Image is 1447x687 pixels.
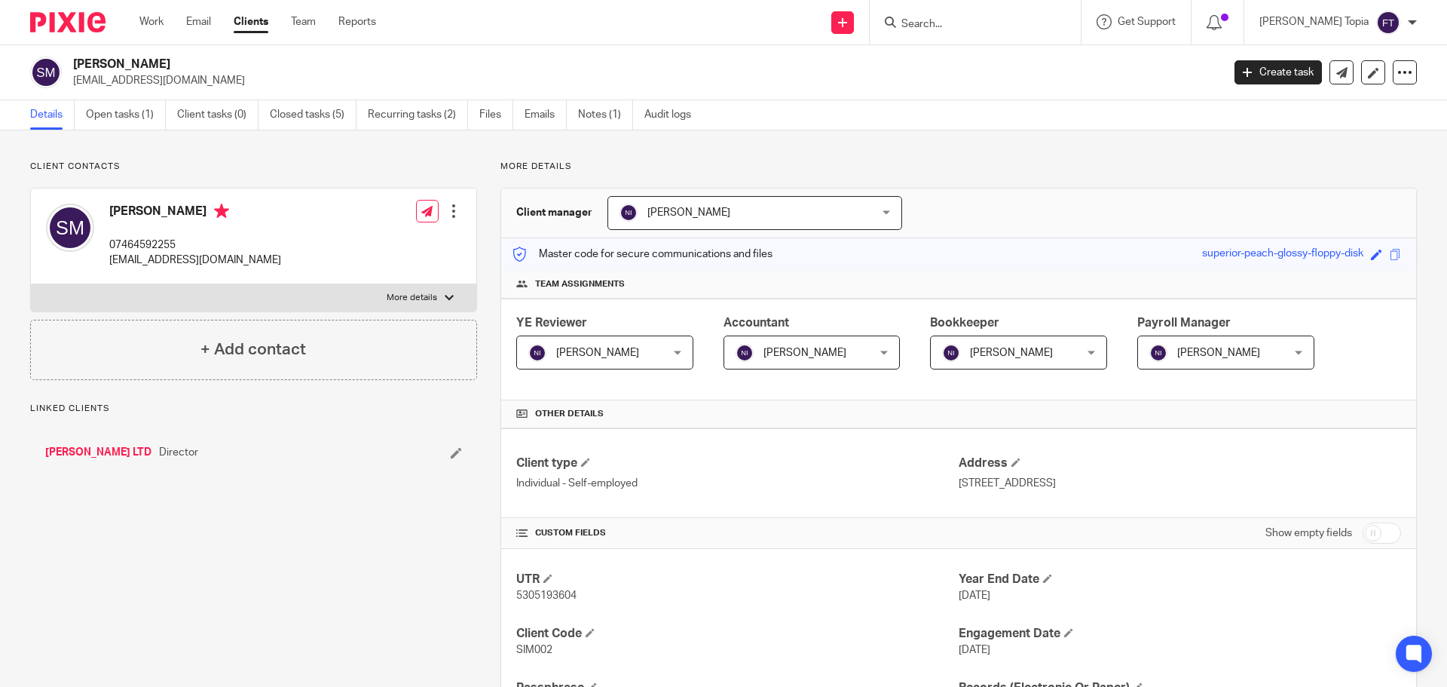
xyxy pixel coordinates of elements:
[214,204,229,219] i: Primary
[1118,17,1176,27] span: Get Support
[930,317,999,329] span: Bookkeeper
[723,317,789,329] span: Accountant
[270,100,356,130] a: Closed tasks (5)
[177,100,259,130] a: Client tasks (0)
[500,161,1417,173] p: More details
[516,476,959,491] p: Individual - Self-employed
[516,572,959,587] h4: UTR
[535,278,625,290] span: Team assignments
[959,626,1401,642] h4: Engagement Date
[516,205,592,220] h3: Client manager
[516,626,959,642] h4: Client Code
[1177,348,1260,358] span: [PERSON_NAME]
[46,204,94,252] img: svg%3E
[1234,60,1322,84] a: Create task
[109,204,281,222] h4: [PERSON_NAME]
[763,348,846,358] span: [PERSON_NAME]
[139,14,164,29] a: Work
[30,403,477,415] p: Linked clients
[73,57,984,72] h2: [PERSON_NAME]
[535,408,604,420] span: Other details
[1149,344,1167,362] img: svg%3E
[186,14,211,29] a: Email
[528,344,546,362] img: svg%3E
[1259,14,1369,29] p: [PERSON_NAME] Topia
[45,445,151,460] a: [PERSON_NAME] LTD
[516,527,959,539] h4: CUSTOM FIELDS
[30,100,75,130] a: Details
[644,100,702,130] a: Audit logs
[479,100,513,130] a: Files
[1376,11,1400,35] img: svg%3E
[516,645,552,655] span: SIM002
[900,18,1036,32] input: Search
[30,161,477,173] p: Client contacts
[512,247,772,262] p: Master code for secure communications and files
[1265,526,1352,541] label: Show empty fields
[1137,317,1231,329] span: Payroll Manager
[338,14,376,29] a: Reports
[556,348,639,358] span: [PERSON_NAME]
[109,253,281,268] p: [EMAIL_ADDRESS][DOMAIN_NAME]
[86,100,166,130] a: Open tasks (1)
[200,338,306,361] h4: + Add contact
[959,455,1401,471] h4: Address
[109,238,281,253] p: 07464592255
[619,204,638,222] img: svg%3E
[970,348,1053,358] span: [PERSON_NAME]
[368,100,468,130] a: Recurring tasks (2)
[959,590,990,601] span: [DATE]
[387,292,437,304] p: More details
[291,14,316,29] a: Team
[959,572,1401,587] h4: Year End Date
[516,455,959,471] h4: Client type
[525,100,567,130] a: Emails
[959,645,990,655] span: [DATE]
[234,14,268,29] a: Clients
[30,57,62,88] img: svg%3E
[30,12,106,32] img: Pixie
[959,476,1401,491] p: [STREET_ADDRESS]
[736,344,754,362] img: svg%3E
[159,445,198,460] span: Director
[516,590,577,601] span: 5305193604
[578,100,633,130] a: Notes (1)
[1202,246,1363,263] div: superior-peach-glossy-floppy-disk
[647,207,730,218] span: [PERSON_NAME]
[73,73,1212,88] p: [EMAIL_ADDRESS][DOMAIN_NAME]
[942,344,960,362] img: svg%3E
[516,317,587,329] span: YE Reviewer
